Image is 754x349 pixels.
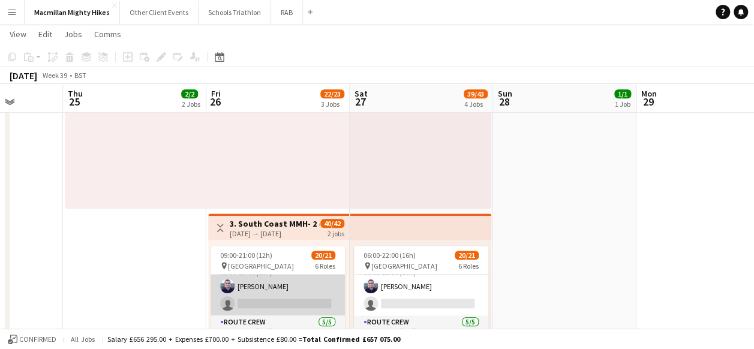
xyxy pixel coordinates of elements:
[209,95,221,109] span: 26
[321,100,344,109] div: 3 Jobs
[315,261,335,270] span: 6 Roles
[120,1,199,24] button: Other Client Events
[302,335,400,344] span: Total Confirmed £657 075.00
[458,261,479,270] span: 6 Roles
[94,29,121,40] span: Comms
[455,251,479,260] span: 20/21
[34,26,57,42] a: Edit
[10,70,37,82] div: [DATE]
[464,89,488,98] span: 39/43
[25,1,120,24] button: Macmillan Mighty Hikes
[64,29,82,40] span: Jobs
[496,95,512,109] span: 28
[641,88,657,99] span: Mon
[68,335,97,344] span: All jobs
[38,29,52,40] span: Edit
[328,228,344,238] div: 2 jobs
[10,29,26,40] span: View
[498,88,512,99] span: Sun
[199,1,271,24] button: Schools Triathlon
[40,71,70,80] span: Week 39
[354,257,488,315] app-card-role: Pit Stop Manager9A1/206:00-22:00 (16h)[PERSON_NAME]
[271,1,303,24] button: RAB
[59,26,87,42] a: Jobs
[66,95,83,109] span: 25
[230,229,319,238] div: [DATE] → [DATE]
[181,89,198,98] span: 2/2
[311,251,335,260] span: 20/21
[320,219,344,228] span: 40/42
[211,257,345,315] app-card-role: Pit Stop Manager9A1/209:00-19:00 (10h)[PERSON_NAME]
[68,88,83,99] span: Thu
[19,335,56,344] span: Confirmed
[353,95,368,109] span: 27
[5,26,31,42] a: View
[615,100,630,109] div: 1 Job
[230,218,319,229] h3: 3. South Coast MMH- 2 day role
[211,88,221,99] span: Fri
[320,89,344,98] span: 22/23
[464,100,487,109] div: 4 Jobs
[228,261,294,270] span: [GEOGRAPHIC_DATA]
[355,88,368,99] span: Sat
[6,333,58,346] button: Confirmed
[182,100,200,109] div: 2 Jobs
[371,261,437,270] span: [GEOGRAPHIC_DATA]
[89,26,126,42] a: Comms
[614,89,631,98] span: 1/1
[364,251,416,260] span: 06:00-22:00 (16h)
[74,71,86,80] div: BST
[220,251,272,260] span: 09:00-21:00 (12h)
[639,95,657,109] span: 29
[107,335,400,344] div: Salary £656 295.00 + Expenses £700.00 + Subsistence £80.00 =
